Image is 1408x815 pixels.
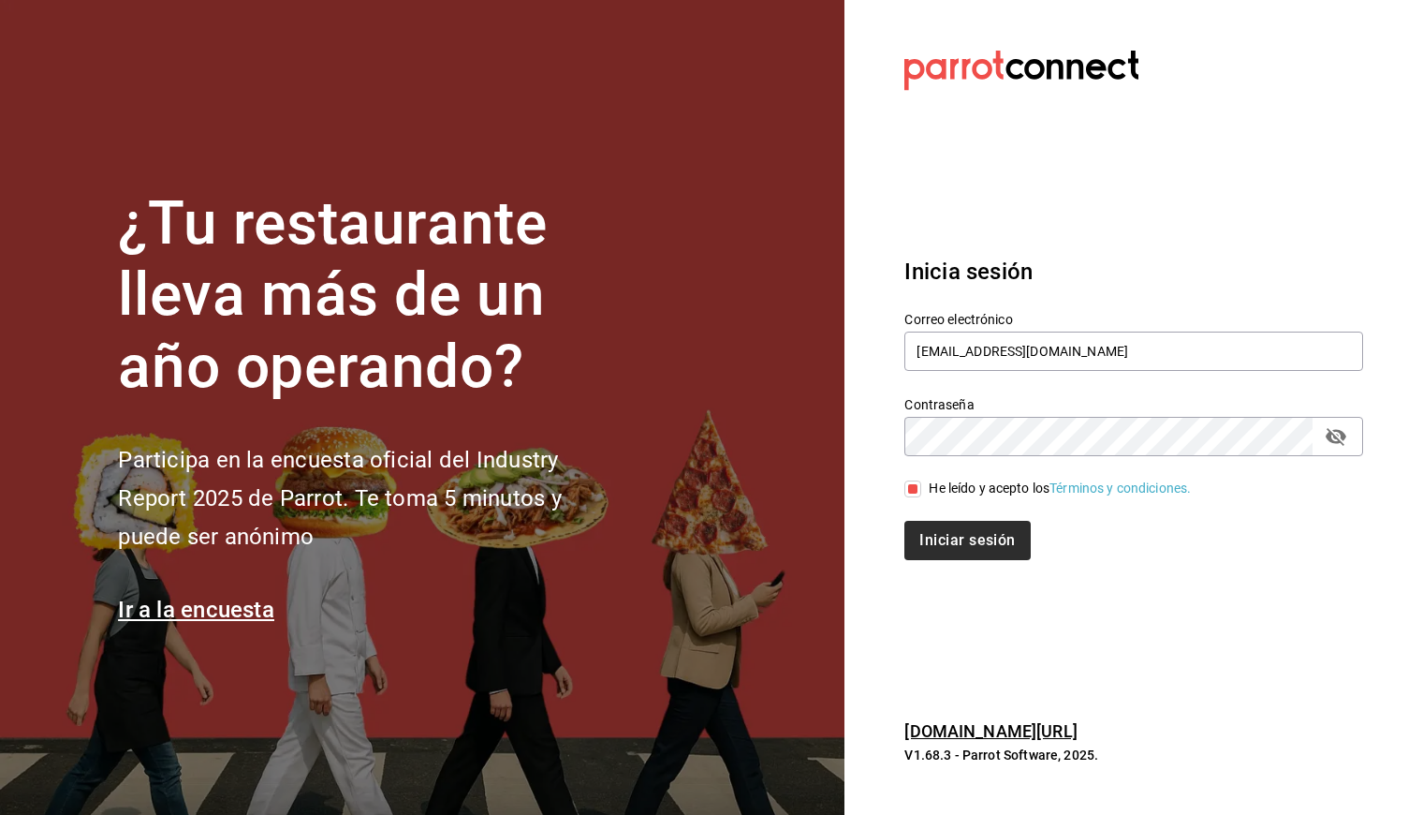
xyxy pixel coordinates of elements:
a: [DOMAIN_NAME][URL] [904,721,1077,741]
h2: Participa en la encuesta oficial del Industry Report 2025 de Parrot. Te toma 5 minutos y puede se... [118,441,623,556]
label: Correo electrónico [904,312,1363,325]
a: Ir a la encuesta [118,597,274,623]
label: Contraseña [904,397,1363,410]
button: passwordField [1320,421,1352,452]
button: Iniciar sesión [904,521,1030,560]
a: Términos y condiciones. [1049,481,1191,496]
h3: Inicia sesión [904,255,1363,289]
p: V1.68.3 - Parrot Software, 2025. [904,746,1363,764]
h1: ¿Tu restaurante lleva más de un año operando? [118,188,623,404]
input: Ingresa tu correo electrónico [904,332,1363,371]
div: He leído y acepto los [929,479,1191,498]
